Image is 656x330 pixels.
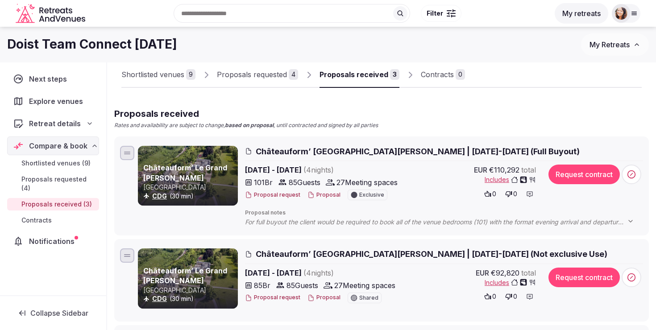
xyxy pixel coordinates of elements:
[217,69,287,80] div: Proposals requested
[474,165,487,175] span: EUR
[521,268,536,278] span: total
[482,290,499,303] button: 0
[121,69,184,80] div: Shortlisted venues
[245,268,402,278] span: [DATE] - [DATE]
[390,69,399,80] div: 3
[548,165,620,184] button: Request contract
[114,107,378,120] h2: Proposals received
[186,69,195,80] div: 9
[427,9,443,18] span: Filter
[121,62,195,88] a: Shortlisted venues9
[476,268,489,278] span: EUR
[143,163,227,182] a: Châteauform’ Le Grand [PERSON_NAME]
[502,188,520,200] button: 0
[256,248,607,260] span: Châteauform’ [GEOGRAPHIC_DATA][PERSON_NAME] | [DATE]-[DATE] (Not exclusive Use)
[492,190,496,198] span: 0
[502,290,520,303] button: 0
[29,96,87,107] span: Explore venues
[521,165,536,175] span: total
[143,192,236,201] div: (30 min)
[254,280,270,291] span: 85 Br
[7,198,99,210] a: Proposals received (3)
[359,295,378,301] span: Shared
[7,70,99,88] a: Next steps
[336,177,398,188] span: 27 Meeting spaces
[421,69,454,80] div: Contracts
[307,191,340,199] button: Proposal
[29,74,71,84] span: Next steps
[289,177,320,188] span: 85 Guests
[30,309,88,318] span: Collapse Sidebar
[21,159,91,168] span: Shortlisted venues (9)
[456,69,465,80] div: 0
[320,62,399,88] a: Proposals received3
[114,122,378,129] p: Rates and availability are subject to change, , until contracted and signed by all parties
[256,146,580,157] span: Châteauform’ [GEOGRAPHIC_DATA][PERSON_NAME] | [DATE]-[DATE] (Full Buyout)
[254,177,273,188] span: 101 Br
[492,292,496,301] span: 0
[489,165,519,175] span: €110,292
[16,4,87,24] a: Visit the homepage
[421,5,461,22] button: Filter
[21,200,92,209] span: Proposals received (3)
[485,278,536,287] button: Includes
[7,92,99,111] a: Explore venues
[225,122,274,128] strong: based on proposal
[7,157,99,169] a: Shortlisted venues (9)
[7,36,177,53] h1: Doist Team Connect [DATE]
[152,295,167,302] a: CDG
[590,40,630,49] span: My Retreats
[7,232,99,251] a: Notifications
[615,7,627,20] img: rikke
[7,303,99,323] button: Collapse Sidebar
[143,266,227,285] a: Châteauform’ Le Grand [PERSON_NAME]
[491,268,519,278] span: €92,820
[303,165,334,174] span: ( 4 night s )
[21,216,52,225] span: Contracts
[482,188,499,200] button: 0
[7,214,99,227] a: Contracts
[548,268,620,287] button: Request contract
[581,33,649,56] button: My Retreats
[307,294,340,301] button: Proposal
[217,62,298,88] a: Proposals requested4
[245,209,643,217] span: Proposal notes
[421,62,465,88] a: Contracts0
[7,173,99,194] a: Proposals requested (4)
[152,294,167,303] button: CDG
[555,3,608,24] button: My retreats
[29,236,78,247] span: Notifications
[485,175,536,184] button: Includes
[245,191,300,199] button: Proposal request
[29,118,81,129] span: Retreat details
[29,140,87,151] span: Compare & book
[16,4,87,24] svg: Retreats and Venues company logo
[143,294,236,303] div: (30 min)
[513,190,517,198] span: 0
[143,183,236,192] p: [GEOGRAPHIC_DATA]
[21,175,95,193] span: Proposals requested (4)
[245,165,402,175] span: [DATE] - [DATE]
[513,292,517,301] span: 0
[152,192,167,200] a: CDG
[152,192,167,201] button: CDG
[320,69,388,80] div: Proposals received
[334,280,395,291] span: 27 Meeting spaces
[143,286,236,295] p: [GEOGRAPHIC_DATA]
[245,294,300,301] button: Proposal request
[359,192,384,198] span: Exclusive
[245,218,643,227] span: For full buyout the client would be required to book all of the venue bedrooms (101) with the for...
[555,9,608,18] a: My retreats
[289,69,298,80] div: 4
[303,268,334,277] span: ( 4 night s )
[286,280,318,291] span: 85 Guests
